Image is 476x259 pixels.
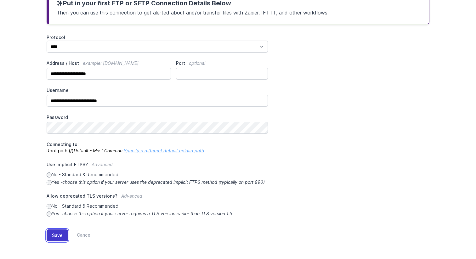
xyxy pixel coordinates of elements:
[68,229,92,241] a: Cancel
[47,172,52,177] input: No - Standard & Recommended
[47,87,268,93] label: Username
[47,114,268,121] label: Password
[189,60,205,66] span: optional
[47,229,68,241] button: Save
[445,228,468,251] iframe: Drift Widget Chat Controller
[47,60,171,66] label: Address / Host
[47,211,268,217] label: Yes -
[47,211,52,217] input: Yes -choose this option if your server requires a TLS version earlier than TLS version 1.3
[47,204,52,209] input: No - Standard & Recommended
[74,148,122,153] i: Default - Most Common
[121,193,142,199] span: Advanced
[47,203,268,209] label: No - Standard & Recommended
[47,180,52,185] input: Yes -choose this option if your server uses the deprecated implicit FTPS method (typically on por...
[176,60,268,66] label: Port
[62,179,265,185] i: choose this option if your server uses the deprecated implicit FTPS method (typically on port 990)
[47,141,268,154] p: Root path (/)
[47,161,268,172] label: Use implicit FTPS?
[47,179,268,185] label: Yes -
[47,142,79,147] span: Connecting to:
[57,8,422,16] p: Then you can use this connection to get alerted about and/or transfer files with Zapier, IFTTT, a...
[62,211,232,216] i: choose this option if your server requires a TLS version earlier than TLS version 1.3
[83,60,139,66] span: example: [DOMAIN_NAME]
[47,193,268,203] label: Allow deprecated TLS versions?
[92,162,113,167] span: Advanced
[47,34,268,41] label: Protocol
[124,148,204,153] a: Specify a different default upload path
[47,172,268,178] label: No - Standard & Recommended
